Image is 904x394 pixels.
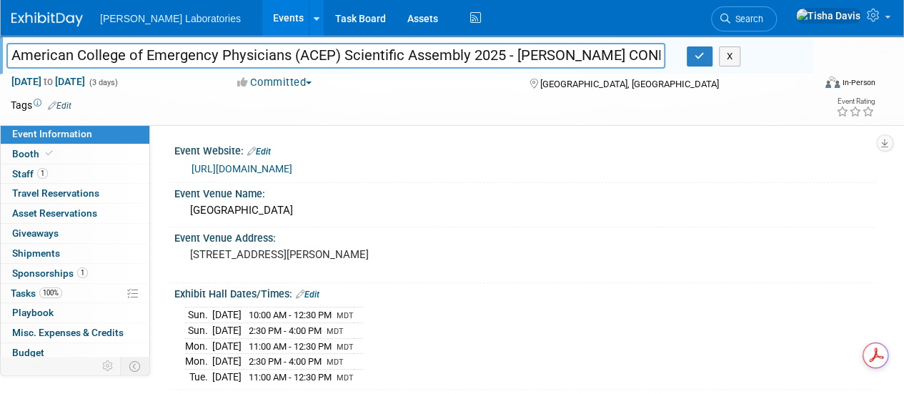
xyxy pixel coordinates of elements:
[249,325,322,336] span: 2:30 PM - 4:00 PM
[12,227,59,239] span: Giveaways
[11,98,71,112] td: Tags
[719,46,741,67] button: X
[1,184,149,203] a: Travel Reservations
[11,12,83,26] img: ExhibitDay
[249,356,322,367] span: 2:30 PM - 4:00 PM
[190,248,451,261] pre: [STREET_ADDRESS][PERSON_NAME]
[12,327,124,338] span: Misc. Expenses & Credits
[540,79,718,89] span: [GEOGRAPHIC_DATA], [GEOGRAPHIC_DATA]
[37,168,48,179] span: 1
[1,144,149,164] a: Booth
[232,75,317,90] button: Committed
[337,343,354,352] span: MDT
[249,310,332,320] span: 10:00 AM - 12:30 PM
[730,14,763,24] span: Search
[185,323,212,339] td: Sun.
[212,323,242,339] td: [DATE]
[174,183,875,201] div: Event Venue Name:
[1,343,149,363] a: Budget
[12,247,60,259] span: Shipments
[1,164,149,184] a: Staff1
[185,369,212,384] td: Tue.
[41,76,55,87] span: to
[174,140,875,159] div: Event Website:
[1,204,149,223] a: Asset Reservations
[795,8,861,24] img: Tisha Davis
[77,267,88,278] span: 1
[100,13,241,24] span: [PERSON_NAME] Laboratories
[185,338,212,354] td: Mon.
[12,347,44,358] span: Budget
[12,207,97,219] span: Asset Reservations
[249,341,332,352] span: 11:00 AM - 12:30 PM
[46,149,53,157] i: Booth reservation complete
[174,283,875,302] div: Exhibit Hall Dates/Times:
[88,78,118,87] span: (3 days)
[212,307,242,323] td: [DATE]
[48,101,71,111] a: Edit
[12,307,54,318] span: Playbook
[1,264,149,283] a: Sponsorships1
[12,148,56,159] span: Booth
[296,290,319,300] a: Edit
[337,373,354,383] span: MDT
[96,357,121,375] td: Personalize Event Tab Strip
[711,6,777,31] a: Search
[836,98,875,105] div: Event Rating
[212,354,242,370] td: [DATE]
[1,244,149,263] a: Shipments
[249,372,332,383] span: 11:00 AM - 12:30 PM
[39,287,62,298] span: 100%
[185,200,865,222] div: [GEOGRAPHIC_DATA]
[825,77,840,88] img: Format-Inperson.png
[12,187,99,199] span: Travel Reservations
[327,327,344,336] span: MDT
[212,369,242,384] td: [DATE]
[1,323,149,343] a: Misc. Expenses & Credits
[185,307,212,323] td: Sun.
[1,224,149,243] a: Giveaways
[121,357,150,375] td: Toggle Event Tabs
[842,77,875,88] div: In-Person
[749,74,875,96] div: Event Format
[185,354,212,370] td: Mon.
[11,75,86,88] span: [DATE] [DATE]
[1,124,149,144] a: Event Information
[337,311,354,320] span: MDT
[1,284,149,303] a: Tasks100%
[174,227,875,245] div: Event Venue Address:
[12,168,48,179] span: Staff
[192,163,292,174] a: [URL][DOMAIN_NAME]
[212,338,242,354] td: [DATE]
[11,287,62,299] span: Tasks
[327,358,344,367] span: MDT
[247,147,271,157] a: Edit
[1,303,149,322] a: Playbook
[12,267,88,279] span: Sponsorships
[12,128,92,139] span: Event Information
